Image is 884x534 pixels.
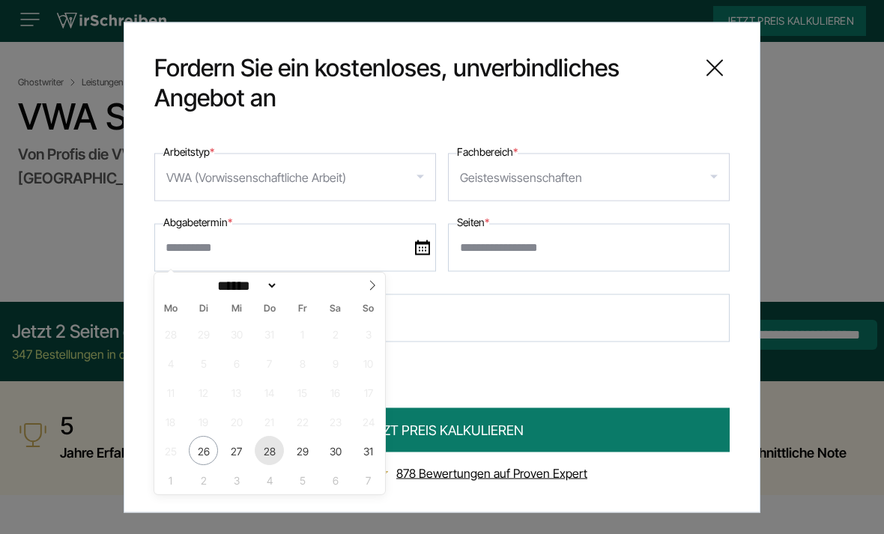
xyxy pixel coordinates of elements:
span: Di [187,304,220,314]
span: August 28, 2025 [255,436,284,465]
span: September 3, 2025 [222,465,251,494]
span: September 5, 2025 [288,465,317,494]
span: August 3, 2025 [354,319,383,348]
span: August 24, 2025 [354,407,383,436]
span: Mi [220,304,253,314]
span: Fr [286,304,319,314]
img: date [415,240,430,255]
span: August 13, 2025 [222,377,251,407]
span: August 25, 2025 [156,436,185,465]
select: Month [212,278,278,294]
span: August 4, 2025 [156,348,185,377]
span: August 27, 2025 [222,436,251,465]
span: August 10, 2025 [354,348,383,377]
span: August 12, 2025 [189,377,218,407]
span: August 22, 2025 [288,407,317,436]
span: August 17, 2025 [354,377,383,407]
input: date [154,223,436,271]
label: Seiten [457,213,489,231]
span: August 8, 2025 [288,348,317,377]
span: August 6, 2025 [222,348,251,377]
span: August 2, 2025 [321,319,350,348]
span: September 4, 2025 [255,465,284,494]
span: So [352,304,385,314]
label: Arbeitstyp [163,142,214,160]
span: Sa [319,304,352,314]
span: Juli 28, 2025 [156,319,185,348]
span: September 6, 2025 [321,465,350,494]
a: 878 Bewertungen auf Proven Expert [396,465,587,480]
span: August 29, 2025 [288,436,317,465]
span: August 18, 2025 [156,407,185,436]
span: August 5, 2025 [189,348,218,377]
span: August 19, 2025 [189,407,218,436]
span: August 14, 2025 [255,377,284,407]
span: August 11, 2025 [156,377,185,407]
span: August 30, 2025 [321,436,350,465]
span: August 23, 2025 [321,407,350,436]
span: September 1, 2025 [156,465,185,494]
span: Fordern Sie ein kostenloses, unverbindliches Angebot an [154,52,688,112]
span: Juli 30, 2025 [222,319,251,348]
input: Year [278,278,327,294]
span: Mo [154,304,187,314]
span: Do [253,304,286,314]
span: Juli 31, 2025 [255,319,284,348]
span: August 1, 2025 [288,319,317,348]
span: August 16, 2025 [321,377,350,407]
span: August 20, 2025 [222,407,251,436]
label: Abgabetermin [163,213,232,231]
span: JETZT PREIS KALKULIEREN [360,419,524,440]
span: August 7, 2025 [255,348,284,377]
span: August 21, 2025 [255,407,284,436]
span: September 7, 2025 [354,465,383,494]
span: August 26, 2025 [189,436,218,465]
span: Juli 29, 2025 [189,319,218,348]
div: VWA (Vorwissenschaftliche Arbeit) [166,165,346,189]
button: JETZT PREIS KALKULIEREN [154,407,730,452]
label: Fachbereich [457,142,518,160]
span: August 31, 2025 [354,436,383,465]
span: August 15, 2025 [288,377,317,407]
span: September 2, 2025 [189,465,218,494]
div: Geisteswissenschaften [460,165,582,189]
span: August 9, 2025 [321,348,350,377]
